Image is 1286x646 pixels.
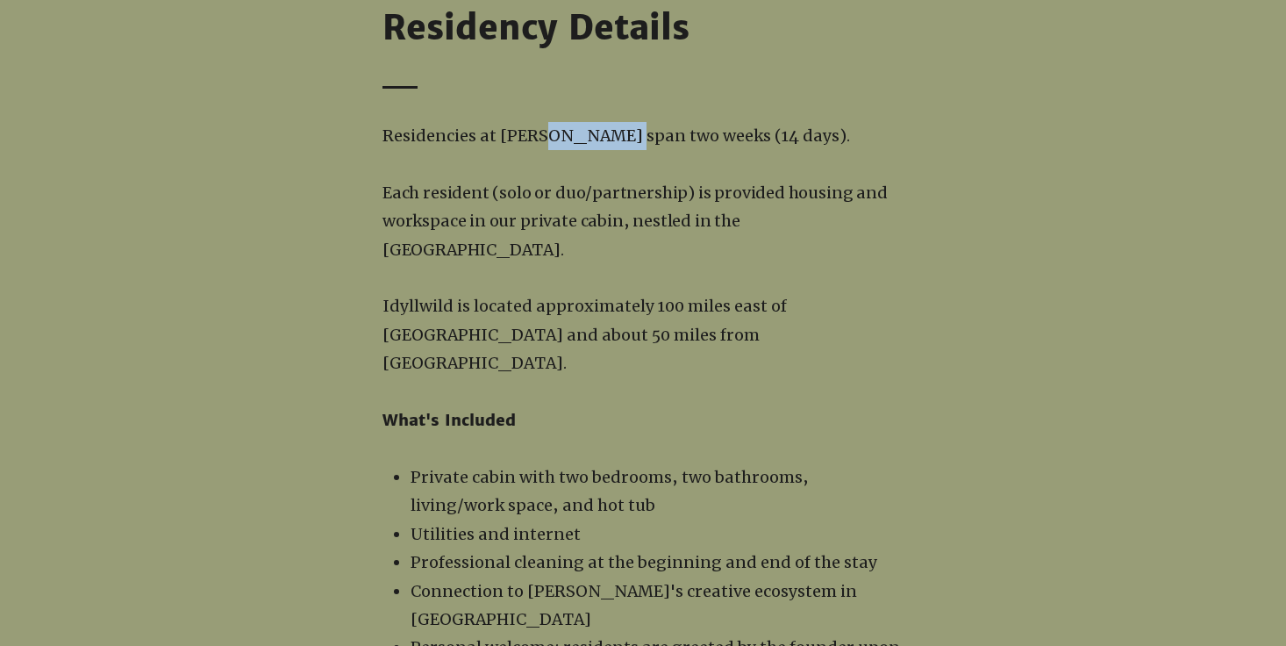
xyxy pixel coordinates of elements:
span: Residency Details [382,7,689,48]
span: Connection to [PERSON_NAME]'s creative ecosystem in [GEOGRAPHIC_DATA] [411,581,857,629]
span: What's Included [382,410,516,430]
span: Idyllwild is located approximately 100 miles east of [GEOGRAPHIC_DATA] and about 50 miles from [G... [382,296,787,373]
p: Each resident (solo or duo/partnership) is provided housing and workspace in our private cabin, n... [382,179,904,264]
span: ​Utilities and internet [411,524,581,544]
span: Professional cleaning at the beginning and end of the stay [411,552,877,572]
span: Private cabin with two bedrooms, two bathrooms, living/work space, and hot tub [411,467,809,515]
span: Residencies at [PERSON_NAME] span two weeks (14 days). [382,126,850,146]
